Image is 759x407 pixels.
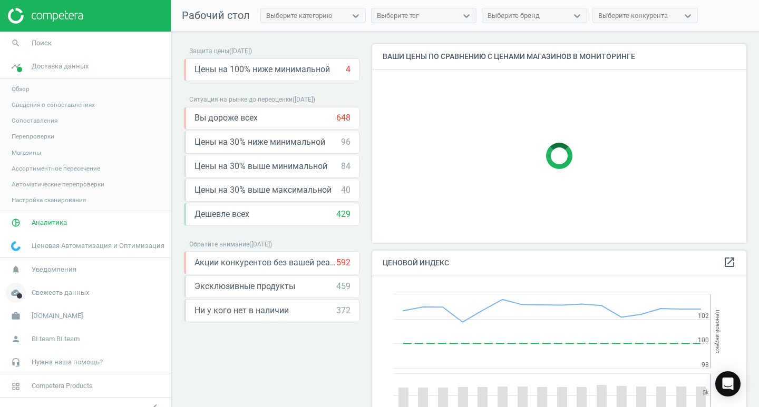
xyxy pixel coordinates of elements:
span: Эксклюзивные продукты [194,281,295,292]
span: Акции конкурентов без вашей реакции [194,257,336,269]
span: Свежесть данных [32,288,89,297]
span: Сведения о сопоставлениях [12,101,95,109]
img: ajHJNr6hYgQAAAAASUVORK5CYII= [8,8,83,24]
i: pie_chart_outlined [6,213,26,233]
span: Цены на 100% ниже минимальной [194,64,330,75]
div: 4 [346,64,351,75]
div: Open Intercom Messenger [715,371,741,396]
div: 40 [341,184,351,196]
div: 84 [341,161,351,172]
div: 459 [336,281,351,292]
span: Ни у кого нет в наличии [194,305,289,316]
div: Выберите тег [377,11,419,21]
span: Цены на 30% выше минимальной [194,161,327,172]
h4: Ваши цены по сравнению с ценами магазинов в мониторинге [372,44,746,69]
i: headset_mic [6,352,26,372]
div: 592 [336,257,351,269]
i: cloud_done [6,283,26,303]
span: Competera Products [32,381,93,391]
span: Рабочий стол [182,9,250,22]
span: Настройка сканирования [12,196,86,204]
text: 5k [703,389,709,396]
span: Магазины [12,148,41,157]
span: Поиск [32,38,52,48]
div: Выберите категорию [266,11,333,21]
span: ( [DATE] ) [249,241,272,248]
span: BI team BI team [32,334,80,344]
span: ( [DATE] ) [229,47,252,55]
span: Сопоставления [12,116,57,125]
span: Цены на 30% ниже минимальной [194,136,325,148]
div: 96 [341,136,351,148]
tspan: Ценовой индекс [714,310,721,353]
text: 98 [702,361,709,369]
a: open_in_new [723,256,736,270]
span: Вы дороже всех [194,112,258,124]
span: ( [DATE] ) [293,96,315,103]
span: Дешевле всех [194,209,249,220]
i: person [6,329,26,349]
span: Ассортиментное пересечение [12,164,100,173]
div: 429 [336,209,351,220]
text: 102 [698,312,709,320]
span: Доставка данных [32,62,89,71]
span: Ценовая Автоматизация и Оптимизация [32,241,164,251]
span: Автоматические перепроверки [12,180,104,188]
img: wGWNvw8QSZomAAAAABJRU5ErkJggg== [11,241,21,251]
span: Аналитика [32,218,67,227]
span: Уведомления [32,265,76,274]
i: work [6,306,26,326]
span: Перепроверки [12,132,54,141]
span: Обратите внимание [189,241,249,248]
div: Выберите бренд [488,11,540,21]
div: 648 [336,112,351,124]
i: open_in_new [723,256,736,269]
text: 100 [698,336,709,344]
span: Защита цены [189,47,229,55]
span: Обзор [12,85,30,93]
div: Выберите конкурента [598,11,668,21]
h4: Ценовой индекс [372,251,746,275]
i: notifications [6,260,26,280]
span: Нужна наша помощь? [32,358,103,367]
i: search [6,33,26,53]
span: Цены на 30% выше максимальной [194,184,332,196]
i: timeline [6,56,26,76]
div: 372 [336,305,351,316]
span: Ситуация на рынке до переоценки [189,96,293,103]
span: [DOMAIN_NAME] [32,311,83,321]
